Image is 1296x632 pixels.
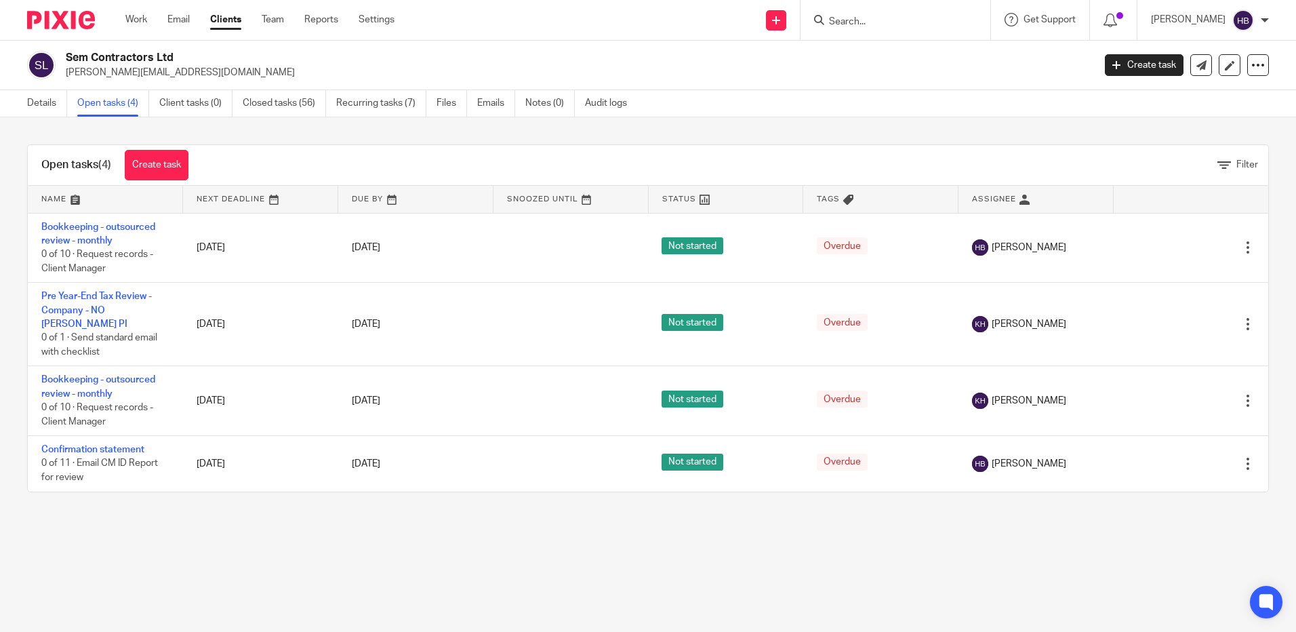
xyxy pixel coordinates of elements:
span: Overdue [817,314,868,331]
img: Pixie [27,11,95,29]
span: 0 of 11 · Email CM ID Report for review [41,459,158,483]
a: Open tasks (4) [77,90,149,117]
img: svg%3E [972,316,988,332]
a: Settings [359,13,394,26]
a: Create task [125,150,188,180]
a: Create task [1105,54,1183,76]
p: [PERSON_NAME] [1151,13,1226,26]
p: [PERSON_NAME][EMAIL_ADDRESS][DOMAIN_NAME] [66,66,1085,79]
span: Status [662,195,696,203]
input: Search [828,16,950,28]
a: Recurring tasks (7) [336,90,426,117]
a: Work [125,13,147,26]
a: Reports [304,13,338,26]
span: [DATE] [352,243,380,252]
a: Bookkeeping - outsourced review - monthly [41,222,155,245]
span: 0 of 1 · Send standard email with checklist [41,333,157,357]
img: svg%3E [27,51,56,79]
a: Clients [210,13,241,26]
span: [DATE] [352,319,380,329]
a: Email [167,13,190,26]
a: Bookkeeping - outsourced review - monthly [41,375,155,398]
span: [DATE] [352,396,380,406]
td: [DATE] [183,283,338,366]
img: svg%3E [972,456,988,472]
span: 0 of 10 · Request records - Client Manager [41,403,153,427]
h1: Open tasks [41,158,111,172]
span: Filter [1236,160,1258,170]
span: Not started [662,237,723,254]
span: Snoozed Until [507,195,578,203]
span: [PERSON_NAME] [992,241,1066,254]
img: svg%3E [1232,9,1254,31]
a: Details [27,90,67,117]
span: Tags [817,195,840,203]
span: [PERSON_NAME] [992,317,1066,331]
span: [DATE] [352,459,380,469]
span: Get Support [1024,15,1076,24]
td: [DATE] [183,436,338,492]
span: Overdue [817,237,868,254]
span: 0 of 10 · Request records - Client Manager [41,250,153,273]
span: Not started [662,314,723,331]
span: Not started [662,391,723,408]
a: Audit logs [585,90,637,117]
img: svg%3E [972,393,988,409]
h2: Sem Contractors Ltd [66,51,880,65]
span: Overdue [817,454,868,471]
a: Client tasks (0) [159,90,232,117]
a: Pre Year-End Tax Review - Company - NO [PERSON_NAME] PI [41,292,152,329]
a: Files [437,90,467,117]
span: (4) [98,159,111,170]
td: [DATE] [183,213,338,283]
span: Overdue [817,391,868,408]
img: svg%3E [972,239,988,256]
span: [PERSON_NAME] [992,394,1066,408]
a: Closed tasks (56) [243,90,326,117]
a: Team [262,13,284,26]
a: Confirmation statement [41,445,144,454]
span: [PERSON_NAME] [992,457,1066,471]
td: [DATE] [183,366,338,436]
a: Notes (0) [525,90,575,117]
span: Not started [662,454,723,471]
a: Emails [477,90,515,117]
